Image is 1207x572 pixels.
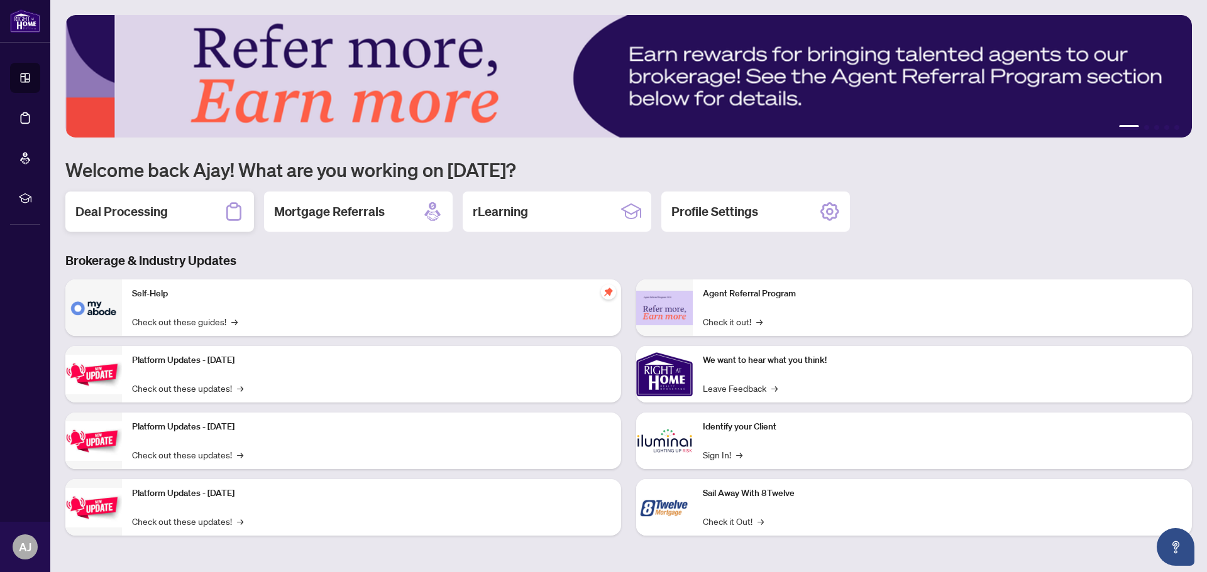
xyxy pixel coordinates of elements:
[65,15,1192,138] img: Slide 0
[703,287,1182,301] p: Agent Referral Program
[1154,125,1159,130] button: 3
[736,448,742,461] span: →
[756,315,763,328] span: →
[132,381,243,395] a: Check out these updates!→
[274,203,385,220] h2: Mortgage Referrals
[237,448,243,461] span: →
[473,203,528,220] h2: rLearning
[65,355,122,394] img: Platform Updates - July 21, 2025
[703,353,1182,367] p: We want to hear what you think!
[636,291,693,325] img: Agent Referral Program
[1144,125,1149,130] button: 2
[636,479,693,536] img: Sail Away With 8Twelve
[758,514,764,528] span: →
[65,488,122,527] img: Platform Updates - June 23, 2025
[601,284,616,299] span: pushpin
[1174,125,1179,130] button: 5
[703,487,1182,500] p: Sail Away With 8Twelve
[671,203,758,220] h2: Profile Settings
[75,203,168,220] h2: Deal Processing
[10,9,40,33] img: logo
[703,420,1182,434] p: Identify your Client
[65,279,122,336] img: Self-Help
[132,287,611,301] p: Self-Help
[132,448,243,461] a: Check out these updates!→
[132,353,611,367] p: Platform Updates - [DATE]
[132,514,243,528] a: Check out these updates!→
[771,381,778,395] span: →
[19,538,31,556] span: AJ
[703,448,742,461] a: Sign In!→
[703,315,763,328] a: Check it out!→
[132,420,611,434] p: Platform Updates - [DATE]
[703,514,764,528] a: Check it Out!→
[703,381,778,395] a: Leave Feedback→
[237,381,243,395] span: →
[1164,125,1169,130] button: 4
[132,487,611,500] p: Platform Updates - [DATE]
[1119,125,1139,130] button: 1
[237,514,243,528] span: →
[132,315,238,328] a: Check out these guides!→
[636,413,693,469] img: Identify your Client
[636,346,693,402] img: We want to hear what you think!
[65,421,122,461] img: Platform Updates - July 8, 2025
[1157,528,1194,566] button: Open asap
[231,315,238,328] span: →
[65,158,1192,181] h1: Welcome back Ajay! What are you working on [DATE]?
[65,252,1192,269] h3: Brokerage & Industry Updates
